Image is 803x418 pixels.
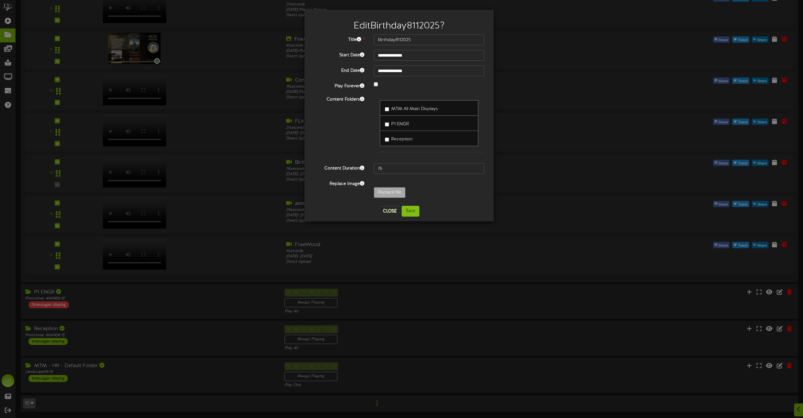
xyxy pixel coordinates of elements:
span: MTM All Main Displays [391,107,438,111]
input: 15 [374,163,484,174]
button: Close [379,206,400,216]
label: Content Folders [309,94,369,103]
button: Save [402,206,419,217]
span: P1 ENGR [391,122,409,126]
input: Title [374,34,484,45]
label: Title [309,34,369,43]
label: End Date [309,65,369,74]
input: Reception [385,138,389,142]
label: Play Forever [309,81,369,89]
h2: Edit Birthday8112025 ? [314,21,484,31]
input: MTM All Main Displays [385,107,389,111]
label: Start Date [309,50,369,58]
input: P1 ENGR [385,122,389,126]
span: Reception [391,137,412,142]
label: Content Duration [309,163,369,172]
label: Replace Image [309,179,369,187]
